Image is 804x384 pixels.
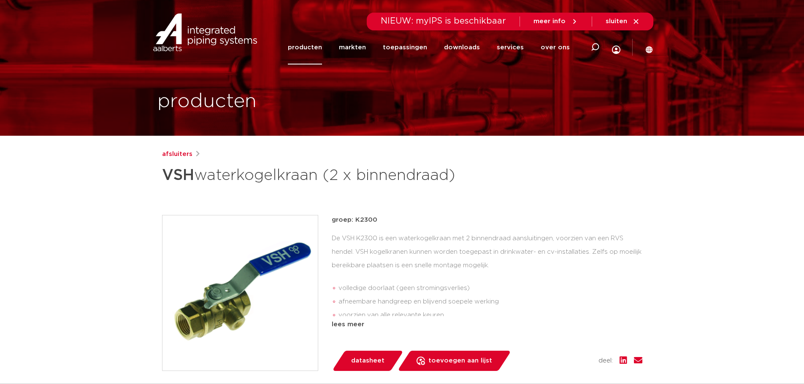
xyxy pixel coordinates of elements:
[598,356,613,366] span: deel:
[338,282,642,295] li: volledige doorlaat (geen stromingsverlies)
[332,320,642,330] div: lees meer
[332,215,642,225] p: groep: K2300
[332,232,642,316] div: De VSH K2300 is een waterkogelkraan met 2 binnendraad aansluitingen, voorzien van een RVS hendel....
[533,18,578,25] a: meer info
[381,17,506,25] span: NIEUW: myIPS is beschikbaar
[351,354,384,368] span: datasheet
[606,18,627,24] span: sluiten
[288,30,322,64] a: producten
[157,88,257,115] h1: producten
[444,30,480,64] a: downloads
[332,351,403,371] a: datasheet
[162,168,194,183] strong: VSH
[339,30,366,64] a: markten
[162,163,479,188] h1: waterkogelkraan (2 x binnendraad)
[338,309,642,322] li: voorzien van alle relevante keuren
[612,28,620,67] div: my IPS
[497,30,524,64] a: services
[288,30,570,64] nav: Menu
[162,149,192,159] a: afsluiters
[338,295,642,309] li: afneembare handgreep en blijvend soepele werking
[428,354,492,368] span: toevoegen aan lijst
[162,215,318,371] img: Product Image for VSH waterkogelkraan (2 x binnendraad)
[606,18,640,25] a: sluiten
[383,30,427,64] a: toepassingen
[541,30,570,64] a: over ons
[533,18,566,24] span: meer info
